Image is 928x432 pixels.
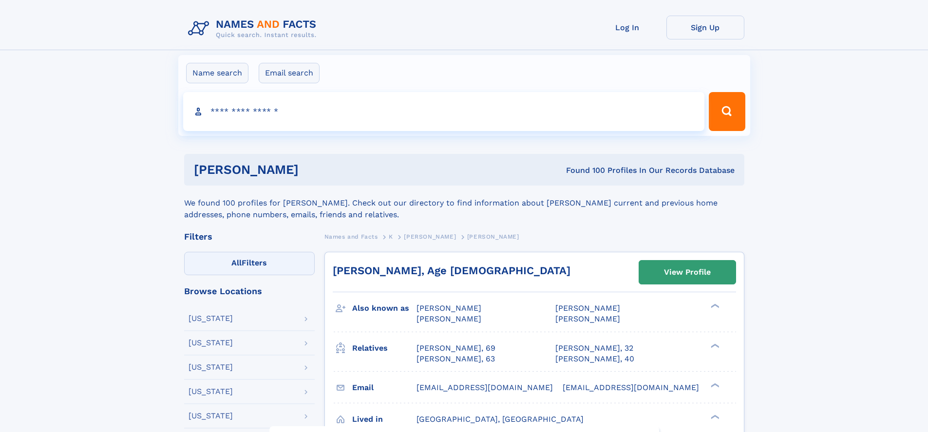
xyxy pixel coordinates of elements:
[467,233,519,240] span: [PERSON_NAME]
[417,383,553,392] span: [EMAIL_ADDRESS][DOMAIN_NAME]
[389,233,393,240] span: K
[555,354,634,364] a: [PERSON_NAME], 40
[186,63,248,83] label: Name search
[352,379,417,396] h3: Email
[184,252,315,275] label: Filters
[231,258,242,267] span: All
[189,363,233,371] div: [US_STATE]
[183,92,705,131] input: search input
[259,63,320,83] label: Email search
[588,16,666,39] a: Log In
[708,303,720,309] div: ❯
[563,383,699,392] span: [EMAIL_ADDRESS][DOMAIN_NAME]
[417,414,584,424] span: [GEOGRAPHIC_DATA], [GEOGRAPHIC_DATA]
[184,16,324,42] img: Logo Names and Facts
[189,412,233,420] div: [US_STATE]
[333,264,570,277] a: [PERSON_NAME], Age [DEMOGRAPHIC_DATA]
[404,233,456,240] span: [PERSON_NAME]
[555,343,633,354] a: [PERSON_NAME], 32
[709,92,745,131] button: Search Button
[417,354,495,364] a: [PERSON_NAME], 63
[417,314,481,323] span: [PERSON_NAME]
[194,164,433,176] h1: [PERSON_NAME]
[639,261,736,284] a: View Profile
[184,186,744,221] div: We found 100 profiles for [PERSON_NAME]. Check out our directory to find information about [PERSO...
[417,343,495,354] a: [PERSON_NAME], 69
[189,339,233,347] div: [US_STATE]
[555,303,620,313] span: [PERSON_NAME]
[417,303,481,313] span: [PERSON_NAME]
[352,300,417,317] h3: Also known as
[664,261,711,283] div: View Profile
[666,16,744,39] a: Sign Up
[708,413,720,420] div: ❯
[184,287,315,296] div: Browse Locations
[352,411,417,428] h3: Lived in
[389,230,393,243] a: K
[324,230,378,243] a: Names and Facts
[184,232,315,241] div: Filters
[189,388,233,395] div: [US_STATE]
[708,382,720,388] div: ❯
[555,314,620,323] span: [PERSON_NAME]
[404,230,456,243] a: [PERSON_NAME]
[352,340,417,357] h3: Relatives
[708,342,720,349] div: ❯
[432,165,735,176] div: Found 100 Profiles In Our Records Database
[189,315,233,322] div: [US_STATE]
